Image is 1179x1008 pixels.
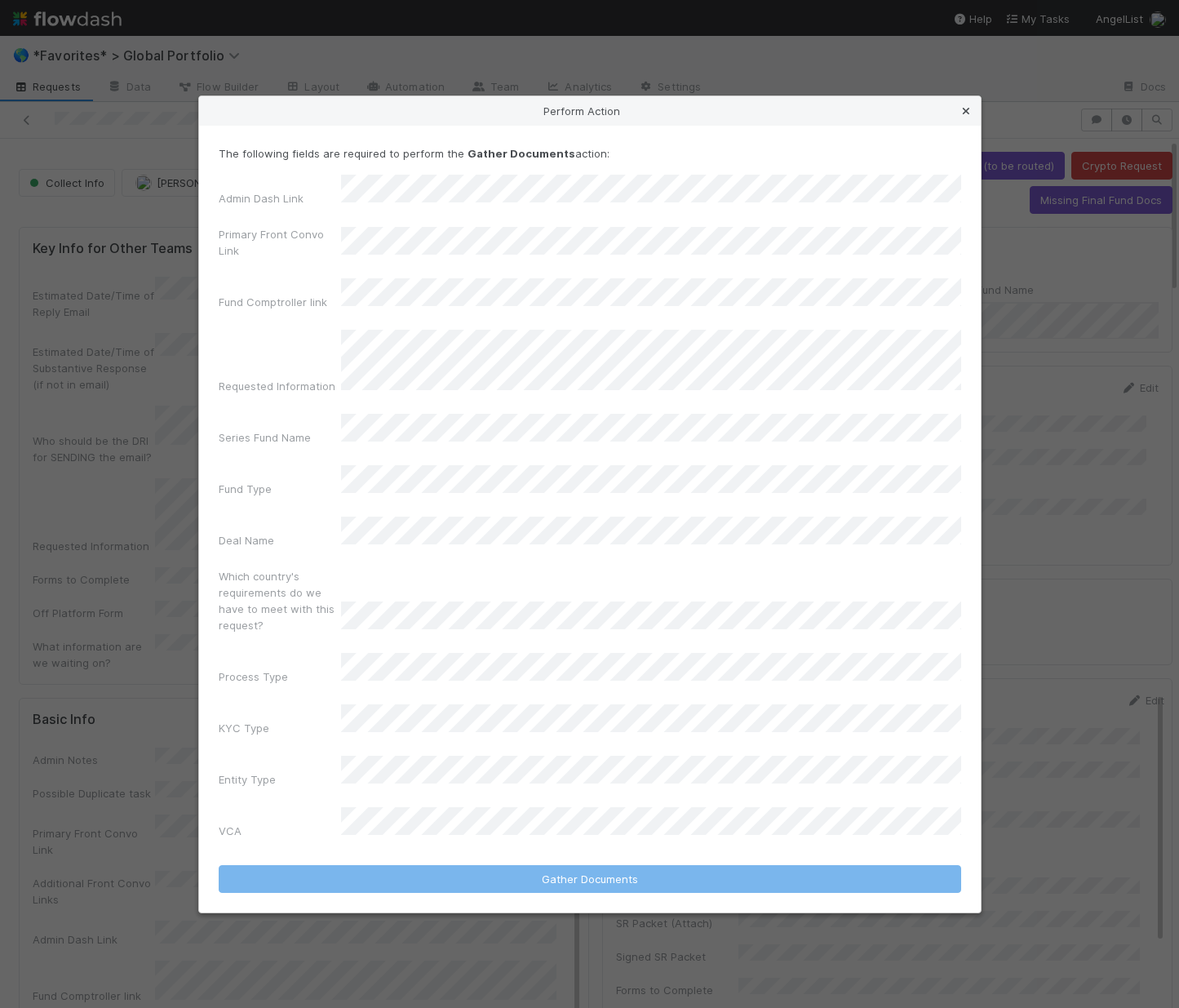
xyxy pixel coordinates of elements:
[219,429,311,446] label: Series Fund Name
[219,294,327,310] label: Fund Comptroller link
[219,532,274,548] label: Deal Name
[219,145,961,162] p: The following fields are required to perform the action:
[219,720,269,736] label: KYC Type
[219,378,335,394] label: Requested Information
[219,771,276,788] label: Entity Type
[468,147,575,160] strong: Gather Documents
[219,190,304,206] label: Admin Dash Link
[219,226,341,259] label: Primary Front Convo Link
[219,668,288,685] label: Process Type
[199,96,981,126] div: Perform Action
[219,865,961,893] button: Gather Documents
[219,568,341,633] label: Which country's requirements do we have to meet with this request?
[219,481,272,497] label: Fund Type
[219,823,242,839] label: VCA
